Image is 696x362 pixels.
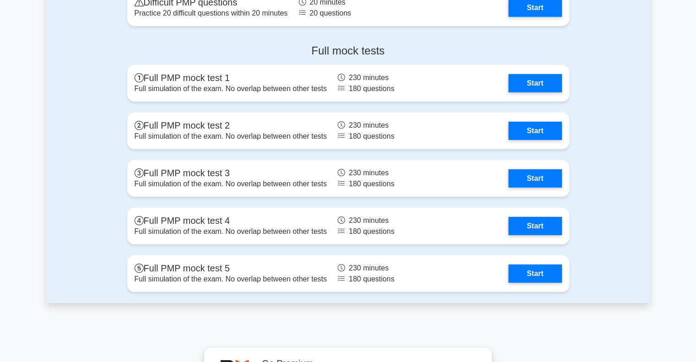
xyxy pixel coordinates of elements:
a: Start [508,169,561,188]
a: Start [508,265,561,283]
a: Start [508,74,561,92]
h4: Full mock tests [127,44,569,58]
a: Start [508,122,561,140]
a: Start [508,217,561,235]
